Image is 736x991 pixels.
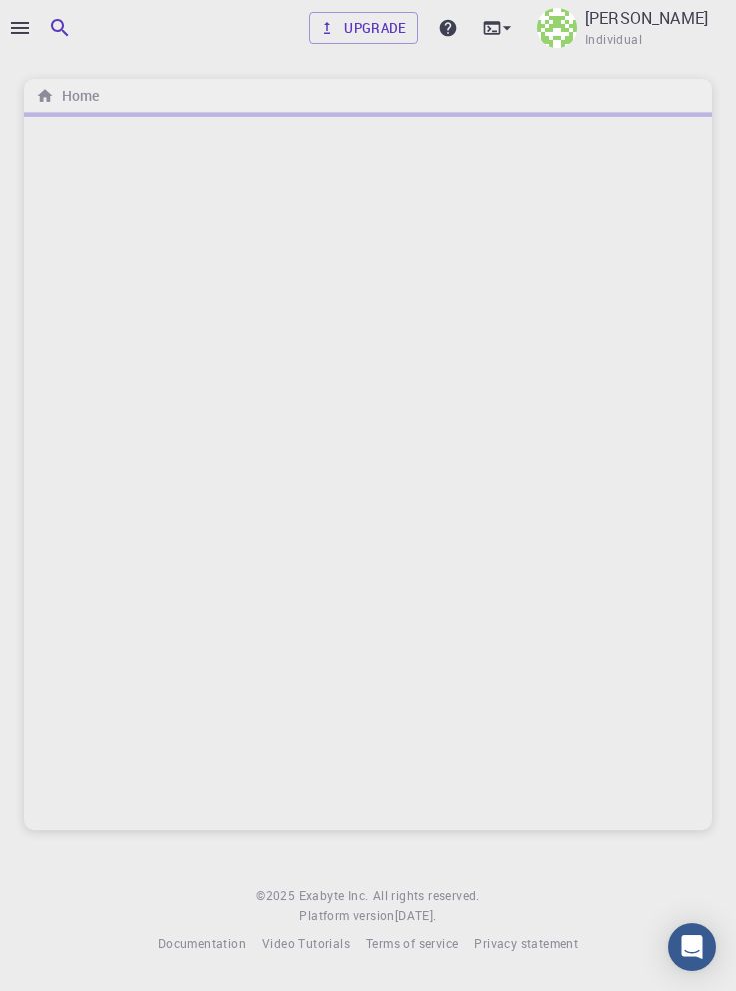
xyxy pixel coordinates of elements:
h6: Home [54,85,99,107]
span: Individual [585,30,642,50]
span: Terms of service [366,935,458,951]
span: All rights reserved. [373,886,480,906]
span: Privacy statement [474,935,578,951]
a: Documentation [158,934,246,954]
span: Video Tutorials [262,935,350,951]
a: Terms of service [366,934,458,954]
span: Documentation [158,935,246,951]
span: Exabyte Inc. [299,887,369,903]
a: Upgrade [309,12,418,44]
span: © 2025 [256,886,298,906]
a: Exabyte Inc. [299,886,369,906]
nav: breadcrumb [32,85,103,107]
a: [DATE]. [395,906,437,926]
span: Platform version [299,906,394,926]
img: Taha Yusuf [537,8,577,48]
span: [DATE] . [395,907,437,923]
p: [PERSON_NAME] [585,6,708,30]
a: Video Tutorials [262,934,350,954]
div: Open Intercom Messenger [668,923,716,971]
a: Privacy statement [474,934,578,954]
